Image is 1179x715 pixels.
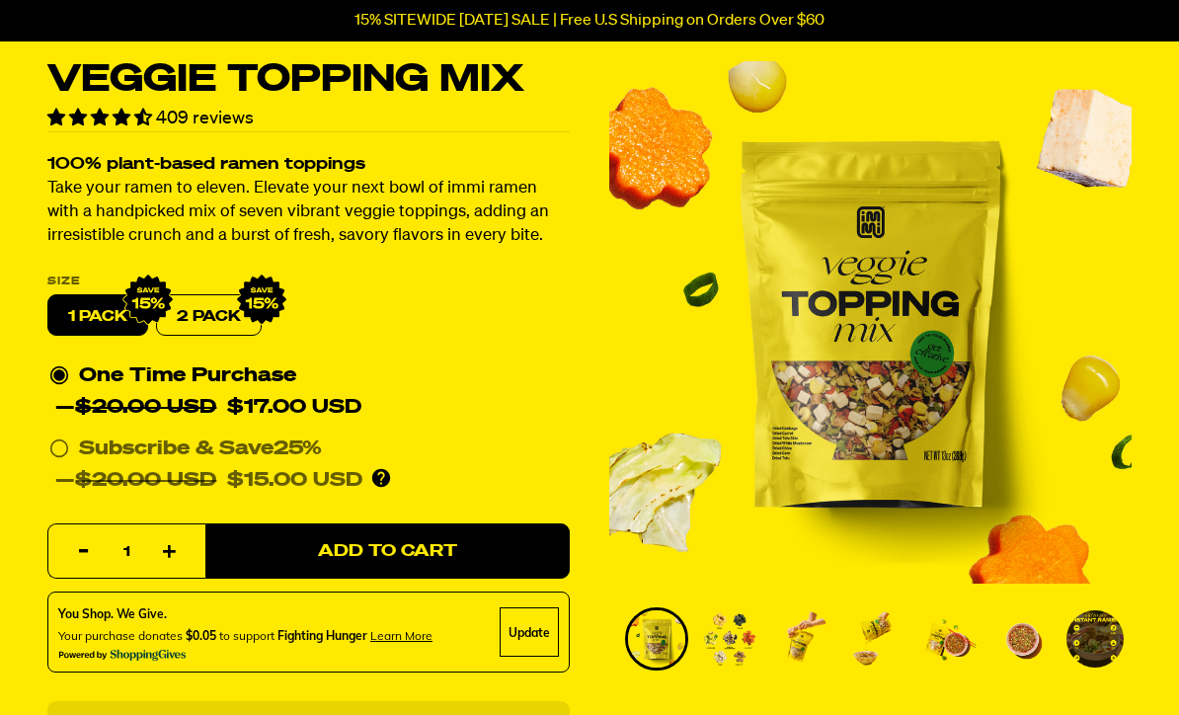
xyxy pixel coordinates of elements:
[60,525,194,581] input: quantity
[500,608,559,658] div: Update Cause Button
[156,295,262,337] label: 2 PACK
[55,392,361,424] div: —
[625,607,688,671] li: Go to slide 1
[274,439,322,459] span: 25%
[844,607,907,671] li: Go to slide 4
[993,610,1051,668] img: Veggie Topping Mix
[628,610,685,668] img: Veggie Topping Mix
[698,607,761,671] li: Go to slide 2
[79,434,322,465] div: Subscribe & Save
[318,543,457,560] span: Add to Cart
[47,61,570,99] h1: Veggie Topping Mix
[219,629,275,644] span: to support
[774,610,831,668] img: Veggie Topping Mix
[609,61,1132,584] img: Veggie Topping Mix
[701,610,758,668] img: Veggie Topping Mix
[186,629,216,644] span: $0.05
[47,178,570,249] p: Take your ramen to eleven. Elevate your next bowl of immi ramen with a handpicked mix of seven vi...
[1066,610,1124,668] img: Veggie Topping Mix
[227,398,361,418] span: $17.00 USD
[47,110,156,127] span: 4.34 stars
[58,650,187,663] img: Powered By ShoppingGives
[609,61,1132,584] div: PDP main carousel
[58,606,432,624] div: You Shop. We Give.
[75,398,216,418] del: $20.00 USD
[609,61,1132,584] li: 1 of 7
[47,157,570,174] h2: 100% plant-based ramen toppings
[227,471,362,491] span: $15.00 USD
[47,277,570,287] label: Size
[156,110,254,127] span: 409 reviews
[205,524,570,580] button: Add to Cart
[370,629,432,644] span: Learn more about donating
[1063,607,1127,671] li: Go to slide 7
[920,610,978,668] img: Veggie Topping Mix
[47,295,148,337] label: 1 PACK
[236,275,287,326] img: IMG_9632.png
[49,360,568,424] div: One Time Purchase
[771,607,834,671] li: Go to slide 3
[847,610,904,668] img: Veggie Topping Mix
[609,607,1132,671] div: PDP main carousel thumbnails
[122,275,174,326] img: IMG_9632.png
[58,629,183,644] span: Your purchase donates
[75,471,216,491] del: $20.00 USD
[917,607,981,671] li: Go to slide 5
[55,465,362,497] div: —
[277,629,367,644] span: Fighting Hunger
[990,607,1054,671] li: Go to slide 6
